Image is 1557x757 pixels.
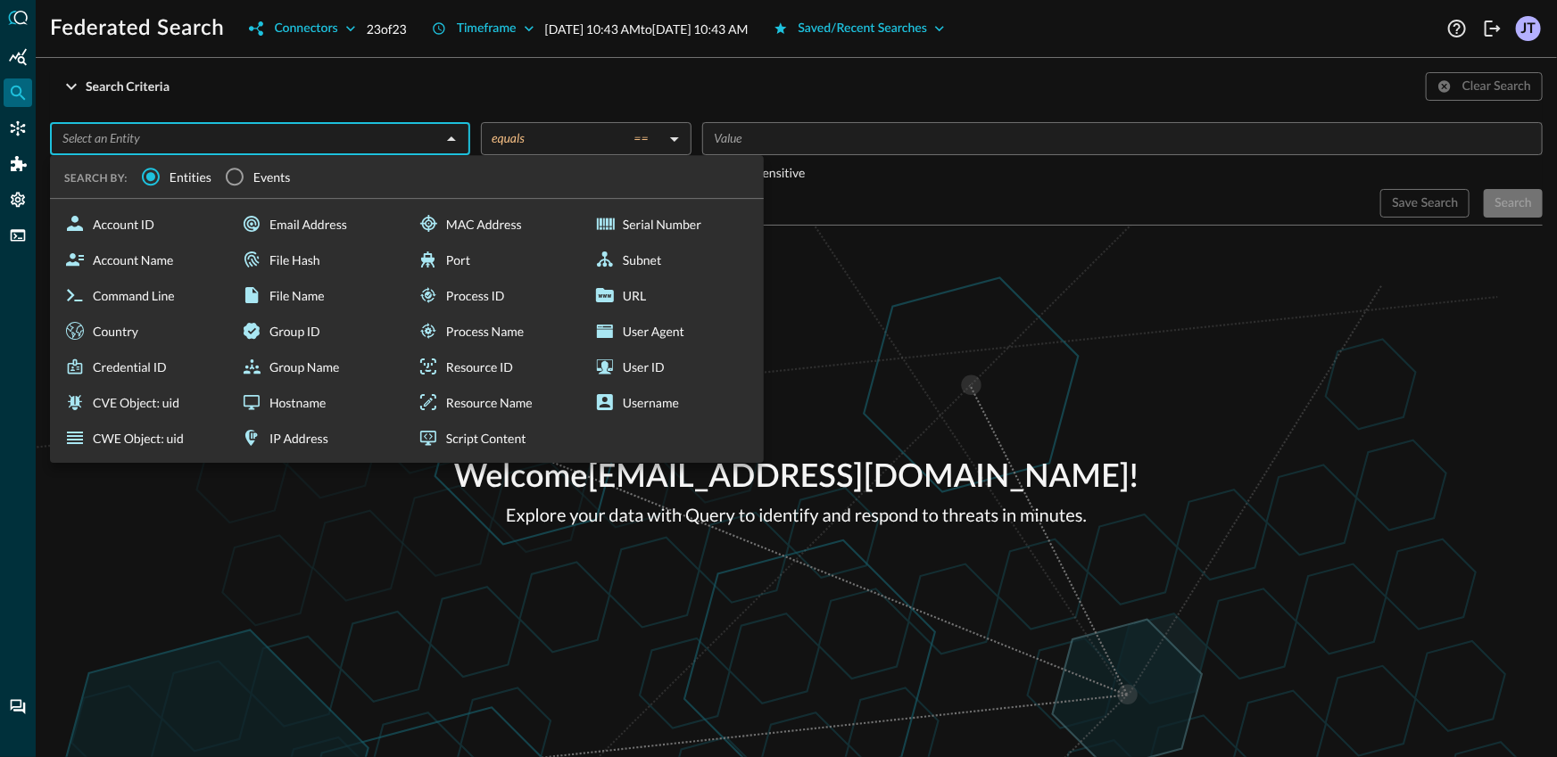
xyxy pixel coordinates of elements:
div: CWE Object: uid [57,420,227,456]
div: File Name [234,277,403,313]
div: Process Name [410,313,580,349]
button: Close [439,127,464,152]
button: Saved/Recent Searches [763,14,957,43]
span: equals [492,130,525,146]
div: Resource Name [410,384,580,420]
div: Chat [4,693,32,721]
span: SEARCH BY: [64,171,128,185]
span: == [634,130,648,146]
span: Events [253,168,291,186]
div: Port [410,242,580,277]
div: Process ID [410,277,580,313]
div: Resource ID [410,349,580,384]
div: Summary Insights [4,43,32,71]
div: Saved/Recent Searches [799,18,928,40]
div: Search Criteria [86,76,170,98]
div: equals [492,130,663,146]
div: Connectors [274,18,337,40]
p: Case-sensitive [726,163,806,182]
div: Country [57,313,227,349]
span: Entities [170,168,211,186]
button: Search Criteria [50,72,180,101]
div: Credential ID [57,349,227,384]
div: Settings [4,185,32,214]
div: Group ID [234,313,403,349]
div: Username [587,384,757,420]
div: CVE Object: uid [57,384,227,420]
div: User ID [587,349,757,384]
input: Value [708,128,1535,150]
button: Help [1443,14,1471,43]
div: Account Name [57,242,227,277]
div: Account ID [57,206,227,242]
div: JT [1516,16,1541,41]
div: URL [587,277,757,313]
h1: Federated Search [50,14,224,43]
div: Group Name [234,349,403,384]
div: Email Address [234,206,403,242]
button: Timeframe [421,14,545,43]
div: Script Content [410,420,580,456]
div: MAC Address [410,206,580,242]
p: [DATE] 10:43 AM to [DATE] 10:43 AM [545,20,749,38]
p: 23 of 23 [367,20,407,38]
div: Federated Search [4,78,32,107]
div: FSQL [4,221,32,250]
button: Connectors [238,14,366,43]
div: Timeframe [457,18,517,40]
div: File Hash [234,242,403,277]
div: Serial Number [587,206,757,242]
div: Addons [4,150,33,178]
div: Command Line [57,277,227,313]
div: Connectors [4,114,32,143]
p: Welcome [EMAIL_ADDRESS][DOMAIN_NAME] ! [454,454,1139,502]
p: Explore your data with Query to identify and respond to threats in minutes. [454,502,1139,529]
input: Select an Entity [55,128,435,150]
div: Subnet [587,242,757,277]
button: Logout [1478,14,1507,43]
div: IP Address [234,420,403,456]
div: Hostname [234,384,403,420]
div: User Agent [587,313,757,349]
